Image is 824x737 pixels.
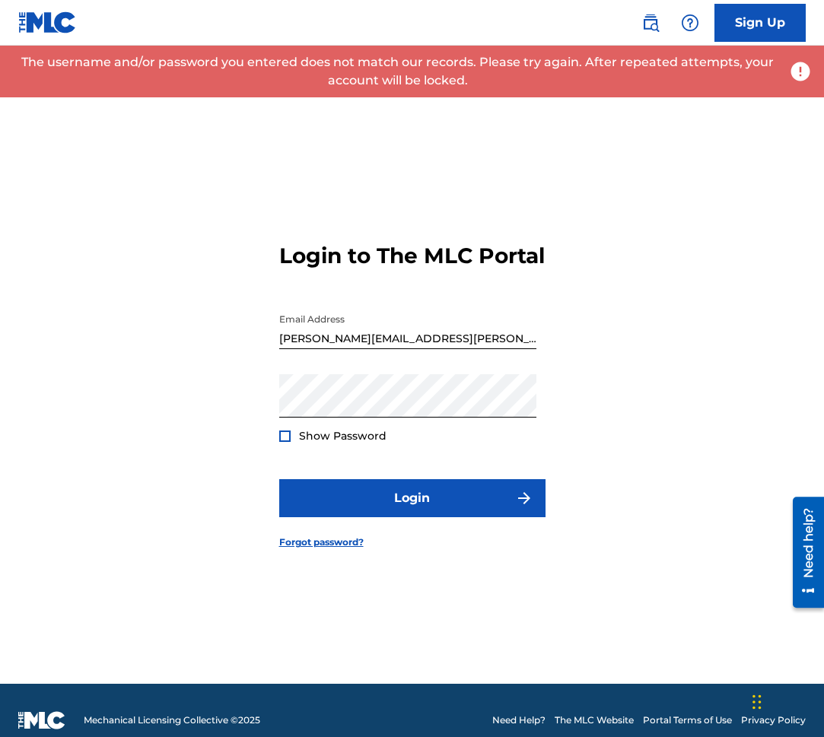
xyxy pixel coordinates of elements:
span: Show Password [299,429,387,443]
iframe: Resource Center [781,491,824,614]
a: Privacy Policy [741,713,806,727]
img: MLC Logo [18,11,77,33]
button: Login [279,479,546,517]
img: f7272a7cc735f4ea7f67.svg [515,489,533,507]
span: Mechanical Licensing Collective © 2025 [84,713,260,727]
a: Forgot password? [279,535,364,549]
img: logo [18,711,65,729]
div: Help [675,8,705,38]
a: The MLC Website [555,713,634,727]
img: error [789,60,812,83]
img: help [681,14,699,32]
iframe: Chat Widget [748,664,824,737]
div: Drag [752,679,762,725]
h3: Login to The MLC Portal [279,243,545,269]
p: The username and/or password you entered does not match our records. Please try again. After repe... [12,53,783,90]
a: Need Help? [492,713,546,727]
a: Portal Terms of Use [643,713,732,727]
a: Public Search [635,8,666,38]
a: Sign Up [714,4,806,42]
img: search [641,14,660,32]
